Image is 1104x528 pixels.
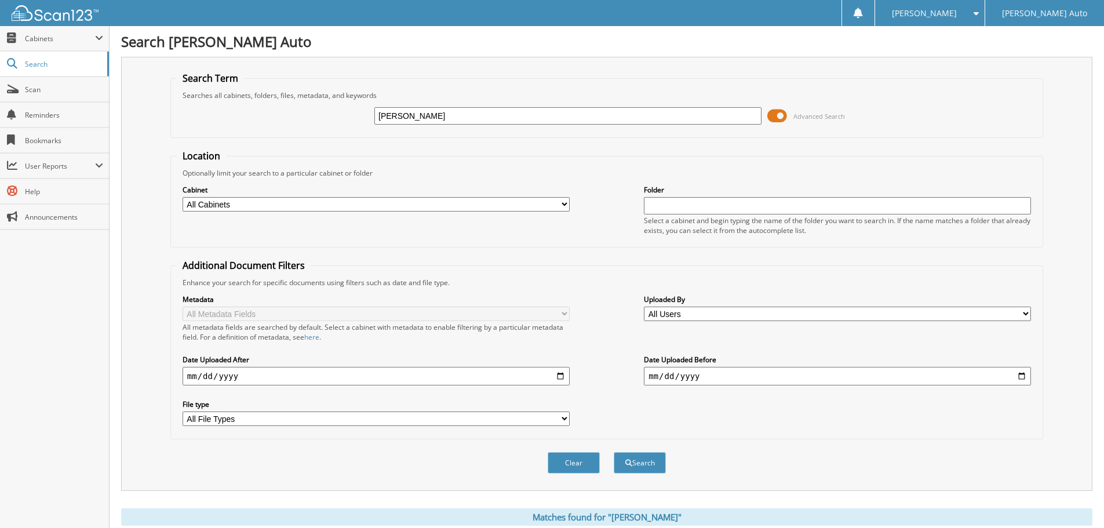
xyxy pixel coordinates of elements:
[177,150,226,162] legend: Location
[644,294,1031,304] label: Uploaded By
[25,212,103,222] span: Announcements
[25,34,95,43] span: Cabinets
[177,90,1037,100] div: Searches all cabinets, folders, files, metadata, and keywords
[644,367,1031,385] input: end
[183,294,570,304] label: Metadata
[183,399,570,409] label: File type
[614,452,666,474] button: Search
[121,32,1092,51] h1: Search [PERSON_NAME] Auto
[644,355,1031,365] label: Date Uploaded Before
[644,216,1031,235] div: Select a cabinet and begin typing the name of the folder you want to search in. If the name match...
[177,278,1037,287] div: Enhance your search for specific documents using filters such as date and file type.
[25,110,103,120] span: Reminders
[25,59,101,69] span: Search
[892,10,957,17] span: [PERSON_NAME]
[1002,10,1087,17] span: [PERSON_NAME] Auto
[177,259,311,272] legend: Additional Document Filters
[25,187,103,196] span: Help
[25,85,103,94] span: Scan
[644,185,1031,195] label: Folder
[548,452,600,474] button: Clear
[177,72,244,85] legend: Search Term
[12,5,99,21] img: scan123-logo-white.svg
[183,322,570,342] div: All metadata fields are searched by default. Select a cabinet with metadata to enable filtering b...
[183,185,570,195] label: Cabinet
[304,332,319,342] a: here
[793,112,845,121] span: Advanced Search
[25,136,103,145] span: Bookmarks
[121,508,1092,526] div: Matches found for "[PERSON_NAME]"
[183,355,570,365] label: Date Uploaded After
[177,168,1037,178] div: Optionally limit your search to a particular cabinet or folder
[1046,472,1104,528] iframe: Chat Widget
[25,161,95,171] span: User Reports
[183,367,570,385] input: start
